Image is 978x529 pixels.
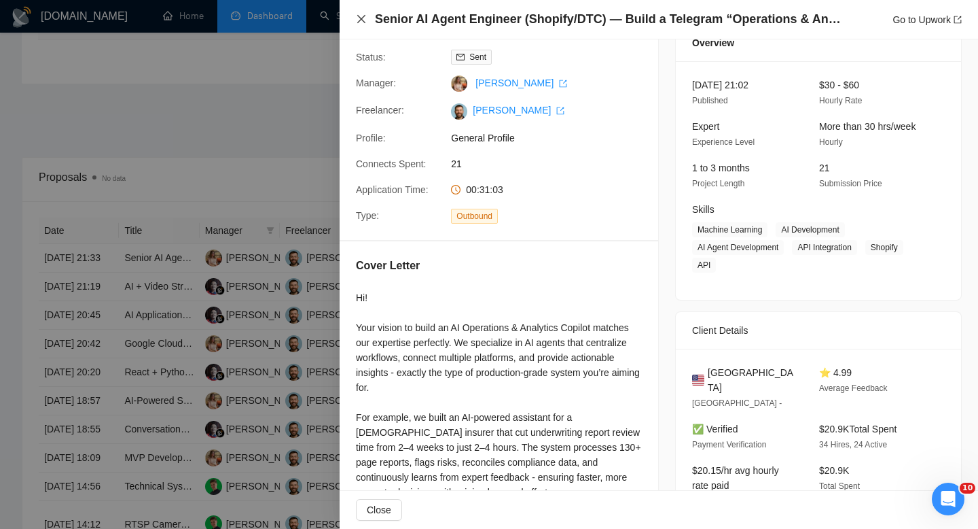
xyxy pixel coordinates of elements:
img: c1-JWQDXWEy3CnA6sRtFzzU22paoDq5cZnWyBNc3HWqwvuW0qNnjm1CMP-YmbEEtPC [451,103,467,120]
span: [GEOGRAPHIC_DATA] [708,365,797,395]
span: $20.15/hr avg hourly rate paid [692,465,779,491]
span: Hourly Rate [819,96,862,105]
span: [DATE] 21:02 [692,80,748,90]
button: Close [356,499,402,521]
span: export [556,107,564,115]
span: API Integration [792,240,856,255]
span: Close [367,502,391,517]
span: 21 [819,163,830,173]
span: General Profile [451,131,655,146]
img: 🇺🇸 [692,373,704,388]
h4: Senior AI Agent Engineer (Shopify/DTC) — Build a Telegram “Operations & Analytics Copilot” [375,11,844,28]
span: Project Length [692,179,744,188]
span: $20.9K [819,465,849,476]
span: 21 [451,156,655,171]
span: Application Time: [356,184,429,195]
span: 00:31:03 [466,184,503,195]
span: Experience Level [692,137,755,147]
a: Go to Upworkexport [892,14,962,25]
a: [PERSON_NAME] export [475,78,567,88]
span: export [954,16,962,24]
span: Connects Spent: [356,158,427,169]
span: close [356,14,367,24]
span: Profile: [356,133,386,143]
span: 10 [960,483,975,494]
span: $20.9K Total Spent [819,424,896,434]
span: API [692,258,716,273]
span: Machine Learning [692,222,767,237]
span: 34 Hires, 24 Active [819,440,887,449]
span: Hourly [819,137,843,147]
span: ✅ Verified [692,424,738,434]
span: Shopify [865,240,903,255]
button: Close [356,14,367,25]
span: More than 30 hrs/week [819,121,916,132]
span: Outbound [451,209,498,224]
span: Skills [692,204,714,215]
span: Total Spent [819,481,860,491]
span: Payment Verification [692,440,766,449]
h5: Cover Letter [356,258,420,274]
span: Published [692,96,728,105]
span: ⭐ 4.99 [819,367,852,378]
span: AI Agent Development [692,240,784,255]
span: Sent [469,52,486,62]
span: Submission Price [819,179,882,188]
div: Client Details [692,312,945,349]
span: Overview [692,35,734,50]
span: mail [456,53,465,61]
a: [PERSON_NAME] export [473,105,564,116]
span: Manager: [356,78,396,88]
span: 1 to 3 months [692,163,750,173]
span: Expert [692,121,719,132]
span: [GEOGRAPHIC_DATA] - [692,398,782,408]
span: AI Development [776,222,844,237]
span: Type: [356,210,379,221]
span: clock-circle [451,185,460,194]
span: $30 - $60 [819,80,859,90]
span: export [559,80,567,88]
span: Average Feedback [819,383,888,393]
span: Freelancer: [356,105,404,116]
iframe: Intercom live chat [932,483,964,515]
span: Status: [356,52,386,63]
